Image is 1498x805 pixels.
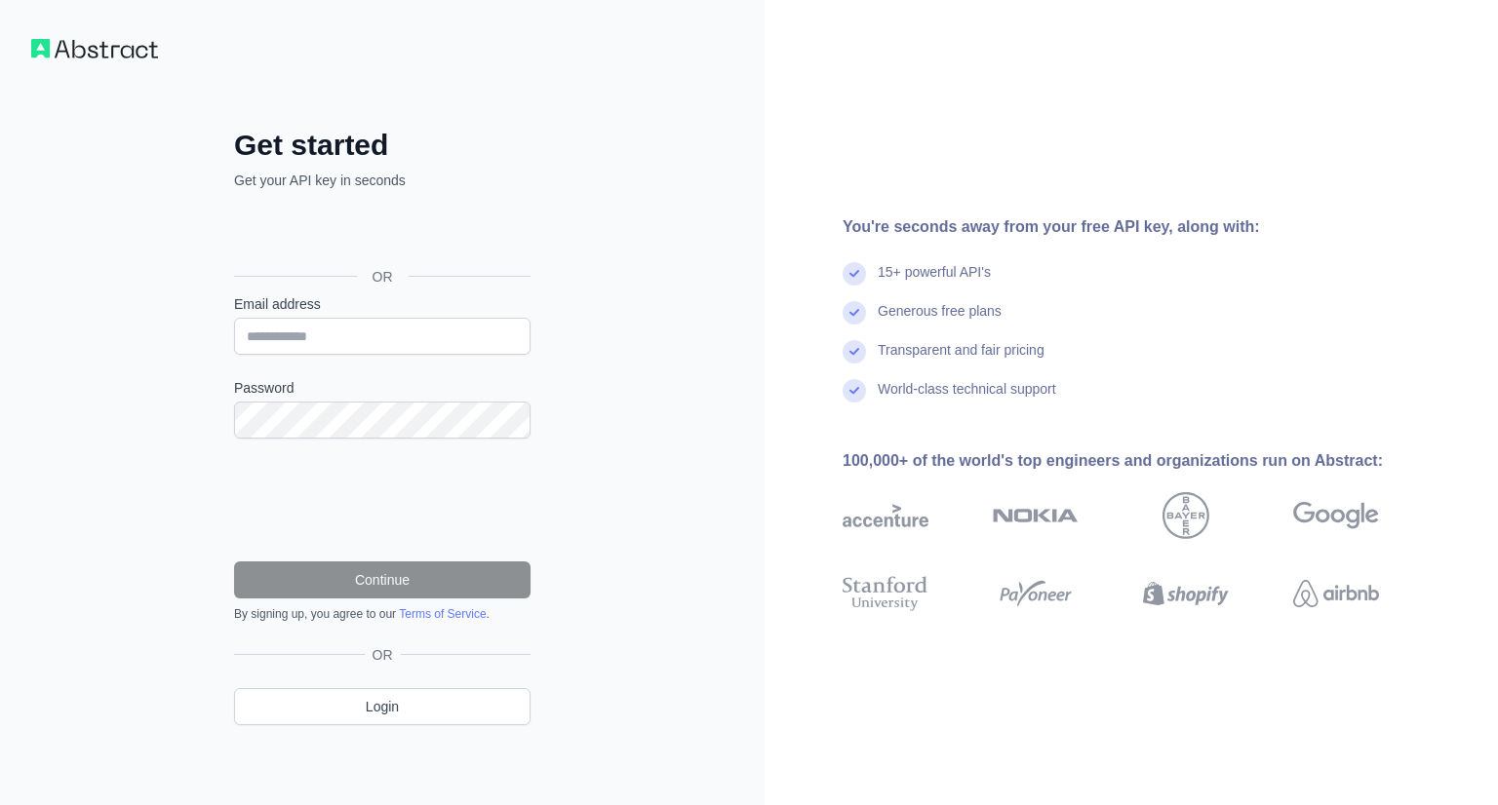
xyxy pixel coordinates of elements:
[878,262,991,301] div: 15+ powerful API's
[843,379,866,402] img: check mark
[993,492,1079,539] img: nokia
[1143,572,1229,615] img: shopify
[843,340,866,364] img: check mark
[234,606,531,622] div: By signing up, you agree to our .
[224,211,536,254] iframe: Sign in with Google Button
[843,449,1441,473] div: 100,000+ of the world's top engineers and organizations run on Abstract:
[234,294,531,314] label: Email address
[878,301,1002,340] div: Generous free plans
[1293,572,1379,615] img: airbnb
[878,340,1045,379] div: Transparent and fair pricing
[1163,492,1209,539] img: bayer
[843,572,928,615] img: stanford university
[31,39,158,58] img: Workflow
[878,379,1056,418] div: World-class technical support
[234,171,531,190] p: Get your API key in seconds
[993,572,1079,615] img: payoneer
[1293,492,1379,539] img: google
[234,561,531,598] button: Continue
[357,267,409,287] span: OR
[365,645,401,665] span: OR
[843,262,866,286] img: check mark
[234,128,531,163] h2: Get started
[234,462,531,538] iframe: reCAPTCHA
[234,688,531,725] a: Login
[843,492,928,539] img: accenture
[843,215,1441,239] div: You're seconds away from your free API key, along with:
[234,378,531,398] label: Password
[399,607,486,621] a: Terms of Service
[843,301,866,325] img: check mark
